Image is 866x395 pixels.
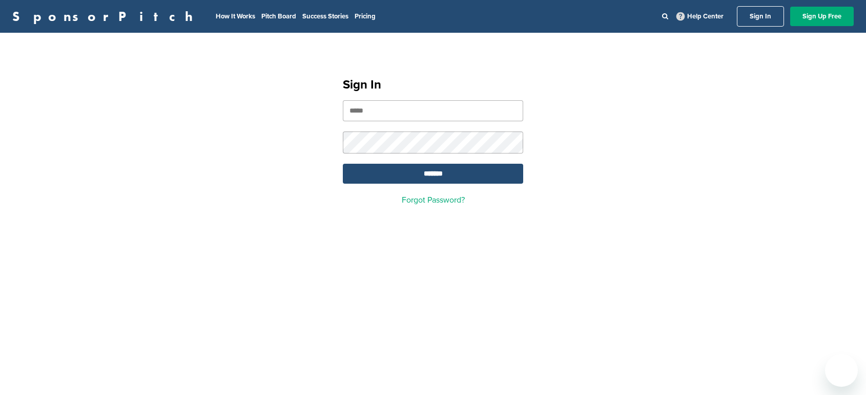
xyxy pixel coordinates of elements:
[216,12,255,20] a: How It Works
[302,12,348,20] a: Success Stories
[261,12,296,20] a: Pitch Board
[790,7,854,26] a: Sign Up Free
[402,195,465,205] a: Forgot Password?
[674,10,726,23] a: Help Center
[825,354,858,387] iframe: Button to launch messaging window
[343,76,523,94] h1: Sign In
[737,6,784,27] a: Sign In
[12,10,199,23] a: SponsorPitch
[355,12,376,20] a: Pricing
